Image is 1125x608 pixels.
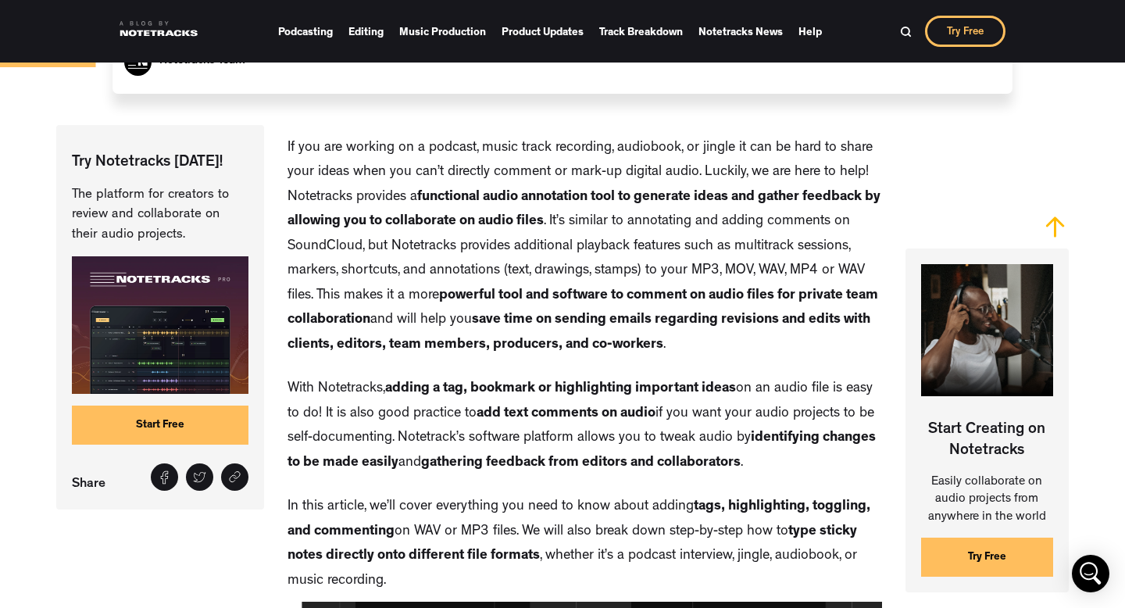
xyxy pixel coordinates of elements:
strong: identifying changes to be made easily [287,431,876,470]
div: Open Intercom Messenger [1072,555,1109,592]
p: Easily collaborate on audio projects from anywhere in the world [905,474,1070,526]
p: Try Notetracks [DATE]! [72,152,248,173]
a: Music Production [399,20,486,43]
a: Notetracks News [698,20,783,43]
strong: functional audio annotation tool to generate ideas and gather feedback by allowing you to collabo... [287,191,880,230]
strong: add text comments on audio [477,407,655,421]
p: Start Creating on Notetracks [905,408,1070,462]
img: Share link icon [228,470,241,484]
a: Product Updates [502,20,584,43]
strong: powerful tool and software to comment on audio files for private team collaboration [287,289,878,328]
a: Tweet [186,463,213,491]
strong: tags, highlighting, toggling, and commenting [287,500,870,539]
p: The platform for creators to review and collaborate on their audio projects. [72,185,248,245]
img: Search Bar [900,26,912,38]
p: In this article, we’ll cover everything you need to know about adding on WAV or MP3 files. We wil... [287,495,881,594]
a: Track Breakdown [599,20,683,43]
strong: gathering feedback from editors and collaborators [421,456,741,470]
p: If you are working on a podcast, music track recording, audiobook, or jingle it can be hard to sh... [287,137,881,359]
p: Share [72,472,113,495]
a: Start Free [72,406,248,445]
a: Try Free [925,16,1005,47]
strong: adding a tag, bookmark or highlighting important ideas [385,382,736,396]
strong: save time on sending emails regarding revisions and edits with clients, editors, team members, pr... [287,313,870,352]
a: Try Free [921,538,1054,577]
a: Podcasting [278,20,333,43]
p: With Notetracks, on an audio file is easy to do! It is also good practice to if you want your aud... [287,377,881,476]
a: Help [798,20,822,43]
a: Share on Facebook [151,463,178,491]
a: Editing [348,20,384,43]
